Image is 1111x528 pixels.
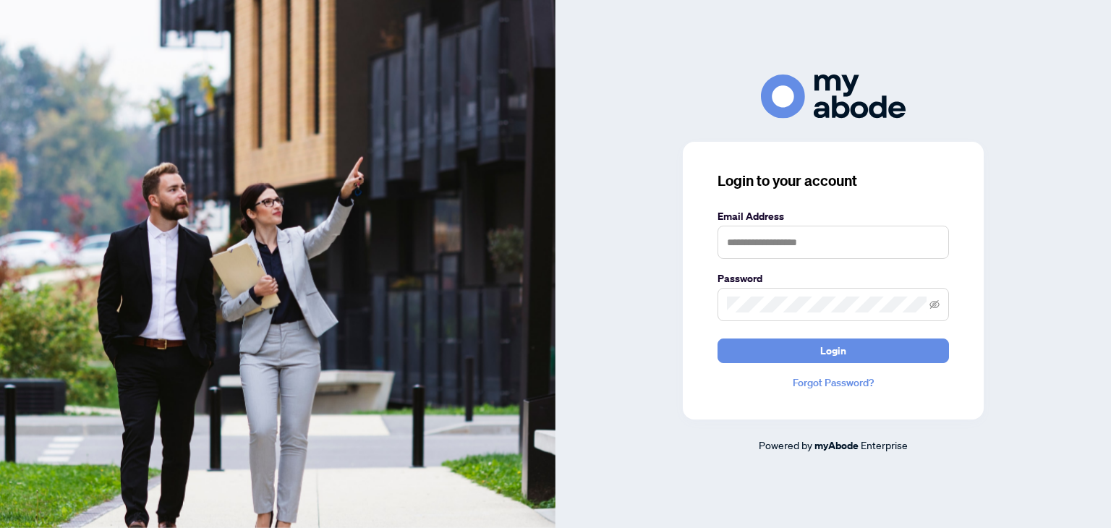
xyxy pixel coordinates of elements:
h3: Login to your account [718,171,949,191]
a: myAbode [814,438,859,454]
span: Login [820,339,846,362]
span: eye-invisible [929,299,940,310]
a: Forgot Password? [718,375,949,391]
button: Login [718,338,949,363]
span: Powered by [759,438,812,451]
label: Email Address [718,208,949,224]
img: ma-logo [761,74,906,119]
span: Enterprise [861,438,908,451]
label: Password [718,271,949,286]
